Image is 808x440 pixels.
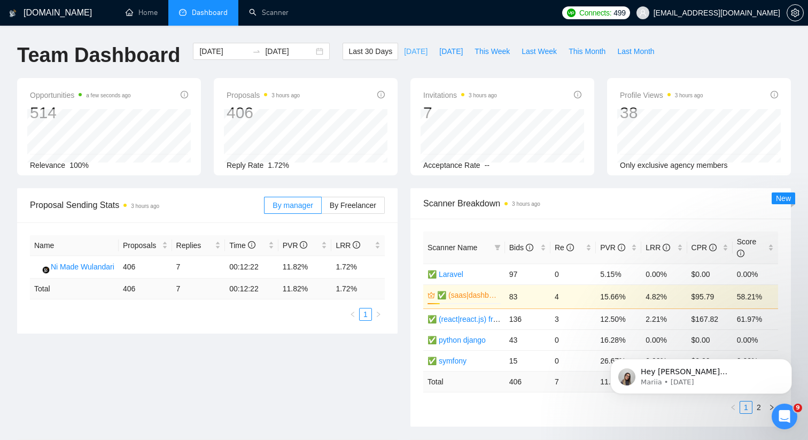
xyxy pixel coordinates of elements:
[505,284,550,308] td: 83
[566,244,574,251] span: info-circle
[675,92,703,98] time: 3 hours ago
[505,308,550,329] td: 136
[620,89,703,102] span: Profile Views
[278,256,332,279] td: 11.82%
[475,45,510,57] span: This Week
[526,244,533,251] span: info-circle
[199,45,248,57] input: Start date
[131,203,159,209] time: 3 hours ago
[437,289,499,301] a: ✅ (saas|dashboard|tool|web app|platform) ai developer
[119,279,172,299] td: 406
[248,241,255,249] span: info-circle
[227,89,300,102] span: Proposals
[505,350,550,371] td: 15
[646,243,670,252] span: LRR
[249,8,289,17] a: searchScanner
[375,311,382,318] span: right
[360,308,371,320] a: 1
[687,329,733,350] td: $0.00
[172,279,226,299] td: 7
[569,45,605,57] span: This Month
[687,308,733,329] td: $167.82
[492,240,503,256] span: filter
[641,308,687,329] td: 2.21%
[509,243,533,252] span: Bids
[737,250,744,257] span: info-circle
[641,329,687,350] td: 0.00%
[596,264,641,284] td: 5.15%
[283,241,308,250] span: PVR
[433,43,469,60] button: [DATE]
[596,329,641,350] td: 16.28%
[733,264,778,284] td: 0.00%
[359,308,372,321] li: 1
[181,91,188,98] span: info-circle
[46,41,184,51] p: Message from Mariia, sent 5d ago
[227,103,300,123] div: 406
[641,284,687,308] td: 4.82%
[423,371,505,392] td: Total
[522,45,557,57] span: Last Week
[265,45,314,57] input: End date
[30,235,119,256] th: Name
[428,270,463,279] a: ✅ Laravel
[428,291,435,299] span: crown
[428,315,516,323] a: ✅ (react|react.js) frontend
[550,284,596,308] td: 4
[469,92,497,98] time: 3 hours ago
[618,244,625,251] span: info-circle
[349,311,356,318] span: left
[733,284,778,308] td: 58.21%
[119,256,172,279] td: 406
[330,201,376,210] span: By Freelancer
[727,401,740,414] li: Previous Page
[727,401,740,414] button: left
[641,264,687,284] td: 0.00%
[428,357,467,365] a: ✅ symfony
[423,197,778,210] span: Scanner Breakdown
[550,264,596,284] td: 0
[346,308,359,321] button: left
[404,45,428,57] span: [DATE]
[123,240,160,251] span: Proposals
[353,241,360,249] span: info-circle
[620,103,703,123] div: 38
[505,329,550,350] td: 43
[613,7,625,19] span: 499
[737,237,757,258] span: Score
[567,9,576,17] img: upwork-logo.png
[663,244,670,251] span: info-circle
[787,9,803,17] span: setting
[225,256,278,279] td: 00:12:22
[512,201,540,207] time: 3 hours ago
[34,260,48,274] img: NM
[787,9,804,17] a: setting
[555,243,574,252] span: Re
[179,9,187,16] span: dashboard
[687,264,733,284] td: $0.00
[119,235,172,256] th: Proposals
[485,161,490,169] span: --
[733,308,778,329] td: 61.97%
[516,43,563,60] button: Last Week
[794,404,802,412] span: 9
[252,47,261,56] span: to
[377,91,385,98] span: info-circle
[30,161,65,169] span: Relevance
[348,45,392,57] span: Last 30 Days
[30,198,264,212] span: Proposal Sending Stats
[687,284,733,308] td: $95.79
[550,371,596,392] td: 7
[252,47,261,56] span: swap-right
[34,262,114,271] a: NMNi Made Wulandari
[225,279,278,299] td: 00:12:22
[423,89,497,102] span: Invitations
[273,201,313,210] span: By manager
[423,103,497,123] div: 7
[172,235,226,256] th: Replies
[9,5,17,22] img: logo
[505,264,550,284] td: 97
[300,241,307,249] span: info-circle
[42,266,50,274] img: gigradar-bm.png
